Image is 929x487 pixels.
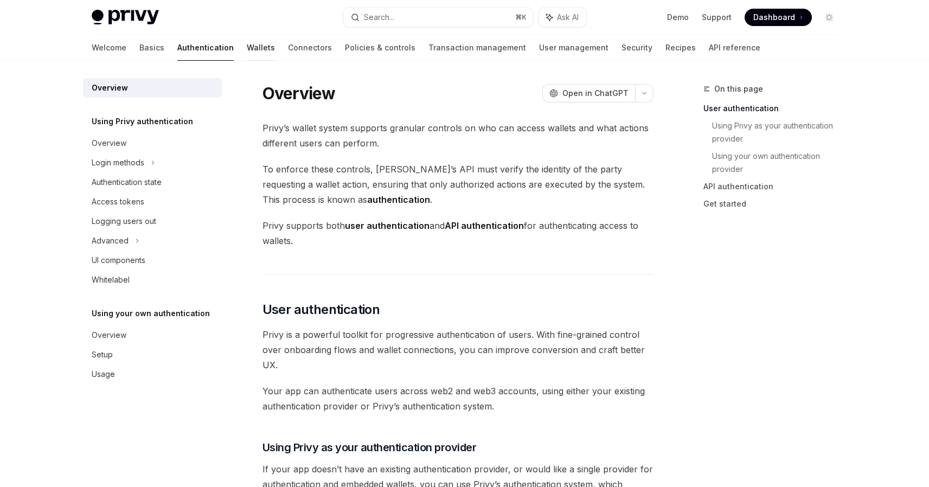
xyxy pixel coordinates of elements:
span: Privy is a powerful toolkit for progressive authentication of users. With fine-grained control ov... [262,327,653,373]
strong: user authentication [345,220,430,231]
a: Get started [703,195,847,213]
a: Usage [83,364,222,384]
div: Login methods [92,156,144,169]
a: Overview [83,325,222,345]
div: Overview [92,329,126,342]
a: UI components [83,251,222,270]
a: Demo [667,12,689,23]
span: ⌘ K [515,13,527,22]
span: On this page [714,82,763,95]
div: Access tokens [92,195,144,208]
div: Whitelabel [92,273,130,286]
div: Setup [92,348,113,361]
a: Support [702,12,732,23]
strong: API authentication [445,220,524,231]
div: Search... [364,11,394,24]
a: Welcome [92,35,126,61]
div: Overview [92,81,128,94]
a: Using your own authentication provider [712,148,847,178]
span: User authentication [262,301,380,318]
span: To enforce these controls, [PERSON_NAME]’s API must verify the identity of the party requesting a... [262,162,653,207]
h1: Overview [262,84,336,103]
div: Authentication state [92,176,162,189]
button: Ask AI [539,8,586,27]
div: UI components [92,254,145,267]
a: Authentication [177,35,234,61]
div: Logging users out [92,215,156,228]
span: Open in ChatGPT [562,88,629,99]
div: Advanced [92,234,129,247]
strong: authentication [367,194,430,205]
a: Authentication state [83,172,222,192]
a: Transaction management [428,35,526,61]
a: Recipes [665,35,696,61]
span: Privy supports both and for authenticating access to wallets. [262,218,653,248]
a: Security [622,35,652,61]
a: API reference [709,35,760,61]
span: Privy’s wallet system supports granular controls on who can access wallets and what actions diffe... [262,120,653,151]
span: Ask AI [557,12,579,23]
a: Access tokens [83,192,222,212]
a: Wallets [247,35,275,61]
a: Overview [83,133,222,153]
h5: Using your own authentication [92,307,210,320]
a: Logging users out [83,212,222,231]
a: User management [539,35,608,61]
a: Basics [139,35,164,61]
a: Using Privy as your authentication provider [712,117,847,148]
a: Dashboard [745,9,812,26]
button: Open in ChatGPT [542,84,635,102]
h5: Using Privy authentication [92,115,193,128]
span: Your app can authenticate users across web2 and web3 accounts, using either your existing authent... [262,383,653,414]
span: Using Privy as your authentication provider [262,440,477,455]
a: Overview [83,78,222,98]
span: Dashboard [753,12,795,23]
div: Overview [92,137,126,150]
a: Connectors [288,35,332,61]
a: Setup [83,345,222,364]
a: API authentication [703,178,847,195]
a: Policies & controls [345,35,415,61]
div: Usage [92,368,115,381]
a: Whitelabel [83,270,222,290]
button: Search...⌘K [343,8,533,27]
a: User authentication [703,100,847,117]
button: Toggle dark mode [821,9,838,26]
img: light logo [92,10,159,25]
